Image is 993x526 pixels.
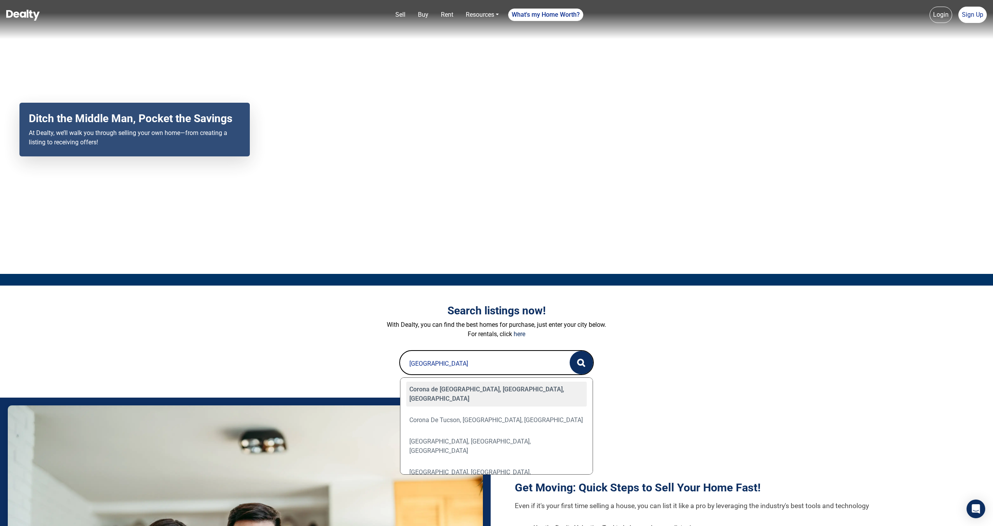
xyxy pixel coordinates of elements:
p: For rentals, click [281,330,712,339]
a: Resources [463,7,502,23]
a: Rent [438,7,456,23]
div: Corona De Tucson, [GEOGRAPHIC_DATA], [GEOGRAPHIC_DATA] [406,412,587,428]
a: Login [930,7,952,23]
p: With Dealty, you can find the best homes for purchase, just enter your city below. [281,320,712,330]
div: Open Intercom Messenger [967,500,985,518]
h2: Ditch the Middle Man, Pocket the Savings [29,112,240,125]
p: Even if it's your first time selling a house, you can list it like a pro by leveraging the indust... [515,501,981,511]
h1: Get Moving: Quick Steps to Sell Your Home Fast! [515,481,981,494]
div: Corona de [GEOGRAPHIC_DATA], [GEOGRAPHIC_DATA], [GEOGRAPHIC_DATA] [406,382,587,407]
h3: Search listings now! [281,304,712,317]
a: Sell [392,7,409,23]
iframe: BigID CMP Widget [4,503,27,526]
a: here [514,330,525,338]
img: Dealty - Buy, Sell & Rent Homes [6,10,40,21]
a: Sign Up [958,7,987,23]
a: Buy [415,7,432,23]
input: Search by city... [400,351,554,376]
p: At Dealty, we’ll walk you through selling your own home—from creating a listing to receiving offers! [29,128,240,147]
div: [GEOGRAPHIC_DATA], [GEOGRAPHIC_DATA], [GEOGRAPHIC_DATA] [406,434,587,459]
a: What's my Home Worth? [508,9,583,21]
div: [GEOGRAPHIC_DATA], [GEOGRAPHIC_DATA], [GEOGRAPHIC_DATA] [406,465,587,489]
